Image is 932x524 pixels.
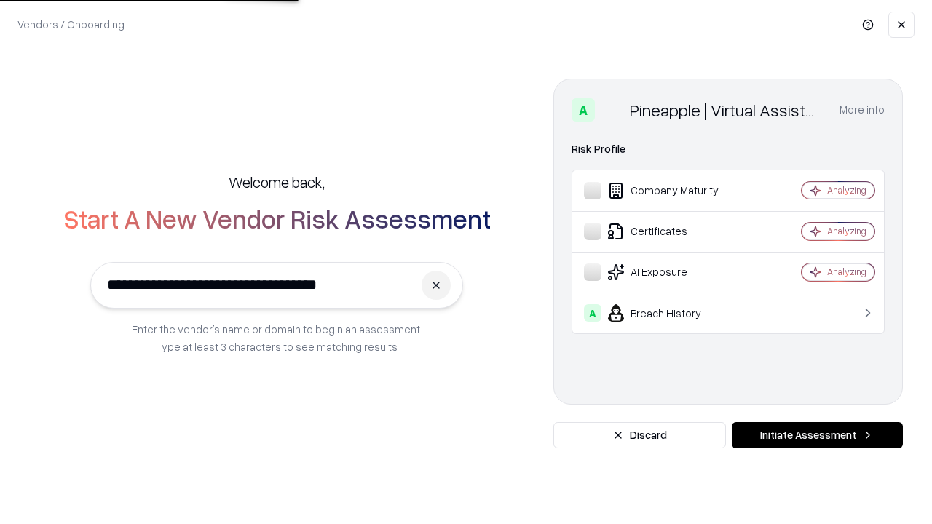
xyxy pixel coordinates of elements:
[584,304,758,322] div: Breach History
[827,225,866,237] div: Analyzing
[584,263,758,281] div: AI Exposure
[132,320,422,355] p: Enter the vendor’s name or domain to begin an assessment. Type at least 3 characters to see match...
[732,422,903,448] button: Initiate Assessment
[584,182,758,199] div: Company Maturity
[553,422,726,448] button: Discard
[17,17,125,32] p: Vendors / Onboarding
[601,98,624,122] img: Pineapple | Virtual Assistant Agency
[840,97,885,123] button: More info
[630,98,822,122] div: Pineapple | Virtual Assistant Agency
[572,98,595,122] div: A
[572,140,885,158] div: Risk Profile
[584,223,758,240] div: Certificates
[827,266,866,278] div: Analyzing
[584,304,601,322] div: A
[827,184,866,196] div: Analyzing
[63,204,491,233] h2: Start A New Vendor Risk Assessment
[229,172,325,192] h5: Welcome back,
